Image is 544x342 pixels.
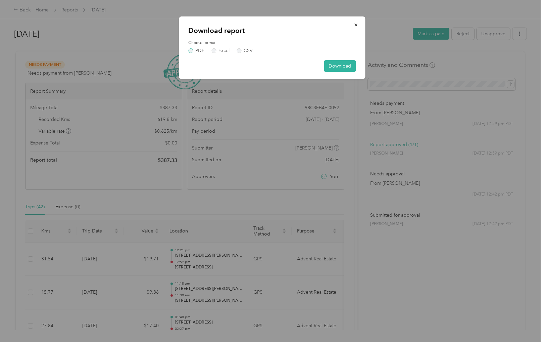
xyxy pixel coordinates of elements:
[188,48,204,53] label: PDF
[506,304,544,342] iframe: Everlance-gr Chat Button Frame
[324,60,356,72] button: Download
[237,48,253,53] label: CSV
[211,48,230,53] label: Excel
[188,40,356,46] label: Choose format
[188,26,356,35] p: Download report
